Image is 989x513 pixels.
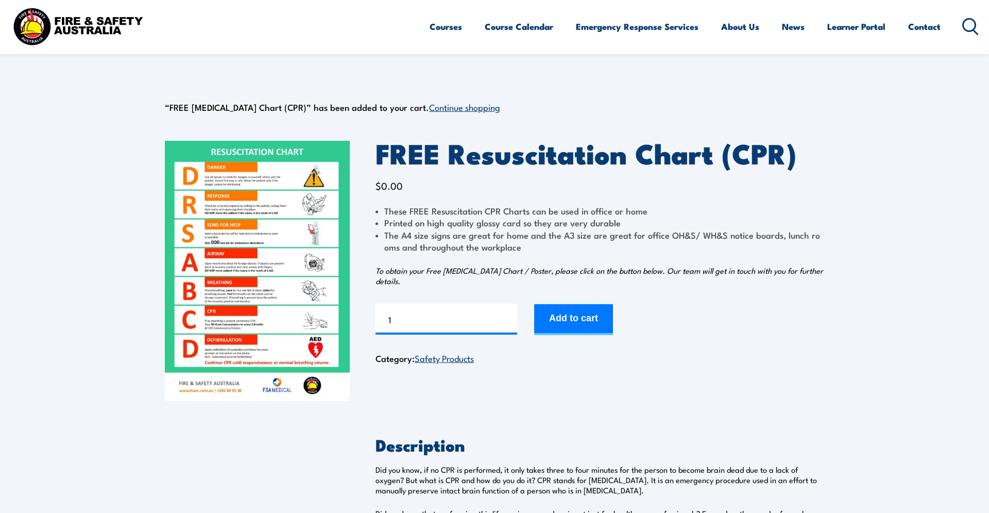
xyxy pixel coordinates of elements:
span: Category: [376,352,474,365]
a: Course Calendar [485,13,553,40]
li: Printed on high quality glossy card so they are very durable [376,217,824,228]
a: Safety Products [415,352,474,364]
a: Courses [430,13,462,40]
div: “FREE [MEDICAL_DATA] Chart (CPR)” has been added to your cart. [165,100,824,115]
p: Did you know, if no CPR is performed, it only takes three to four minutes for the person to becom... [376,465,824,495]
a: Emergency Response Services [576,13,698,40]
span: $ [376,178,381,192]
a: Contact [908,13,941,40]
h1: FREE Resuscitation Chart (CPR) [376,141,824,165]
input: Product quantity [376,304,517,335]
em: To obtain your Free [MEDICAL_DATA] Chart / Poster, please click on the button below. Our team wil... [376,265,823,286]
img: FREE Resuscitation Chart - What are the 7 steps to CPR? [165,141,350,401]
h2: Description [376,437,824,452]
a: Learner Portal [827,13,885,40]
a: News [782,13,805,40]
a: Continue shopping [429,101,500,113]
button: Add to cart [534,304,613,335]
li: The A4 size signs are great for home and the A3 size are great for office OH&S/ WH&S notice board... [376,229,824,253]
bdi: 0.00 [376,178,403,192]
a: About Us [721,13,759,40]
li: These FREE Resuscitation CPR Charts can be used in office or home [376,205,824,217]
